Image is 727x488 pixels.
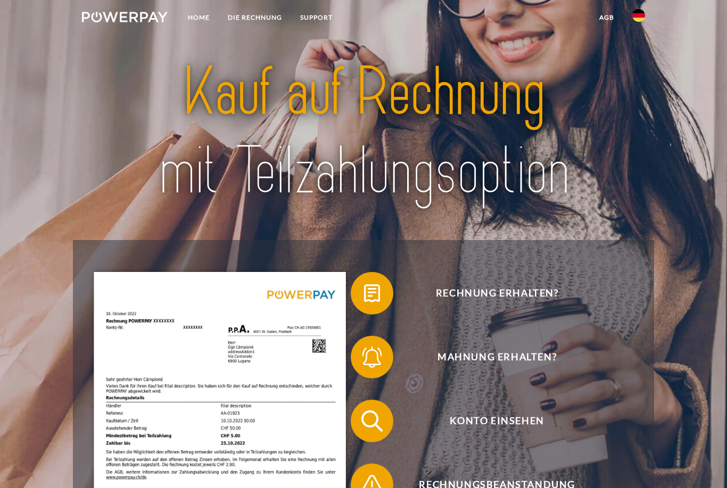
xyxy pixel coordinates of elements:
a: Home [179,8,219,27]
button: Konto einsehen [351,400,627,442]
button: Rechnung erhalten? [351,272,627,315]
img: qb_bill.svg [359,280,385,307]
span: Konto einsehen [367,400,627,442]
a: DIE RECHNUNG [219,8,291,27]
span: Mahnung erhalten? [367,336,627,378]
a: SUPPORT [291,8,342,27]
img: title-powerpay_de.svg [110,49,618,214]
img: logo-powerpay-white.svg [82,12,168,22]
button: Mahnung erhalten? [351,336,627,378]
iframe: Schaltfläche zum Öffnen des Messaging-Fensters [684,445,718,479]
img: de [632,9,645,22]
a: agb [590,8,623,27]
img: qb_search.svg [359,408,385,434]
img: qb_bell.svg [359,344,385,370]
span: Rechnung erhalten? [367,272,627,315]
